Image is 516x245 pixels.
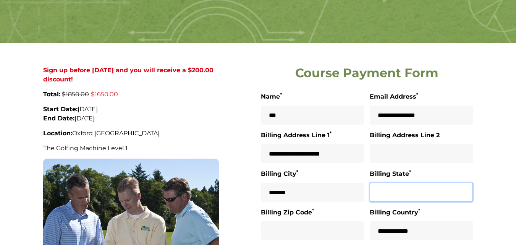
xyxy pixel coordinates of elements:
label: Billing State [370,169,411,179]
strong: Sign up before [DATE] and you will receive a $200.00 discount! [43,67,214,83]
strong: End Date: [43,115,74,122]
p: Oxford [GEOGRAPHIC_DATA] [43,129,219,138]
label: Billing Country [370,208,420,217]
strong: Total: [43,91,60,98]
span: $1850.00 [62,91,89,98]
span: $1650.00 [91,91,118,98]
strong: Start Date: [43,105,78,113]
p: The Golfing Machine Level 1 [43,144,219,153]
label: Billing City [261,169,298,179]
h2: Course Payment Form [261,66,473,80]
label: Billing Address Line 1 [261,130,332,140]
label: Name [261,92,282,102]
p: [DATE] [DATE] [43,105,219,123]
label: Email Address [370,92,418,102]
label: Billing Zip Code [261,208,314,217]
strong: Location: [43,130,72,137]
label: Billing Address Line 2 [370,130,440,140]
